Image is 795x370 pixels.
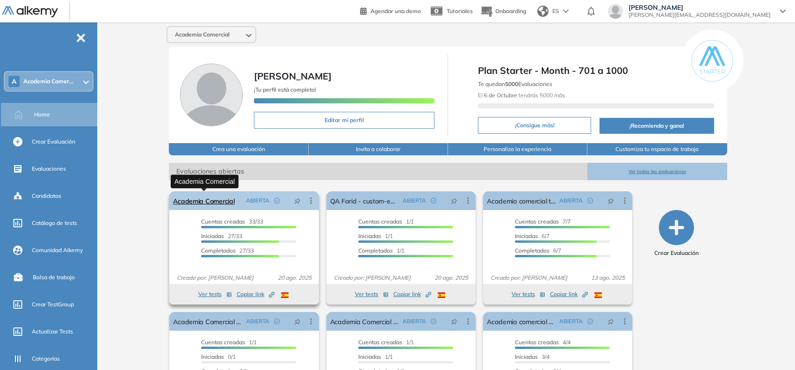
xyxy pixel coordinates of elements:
[600,118,714,134] button: ¡Recomienda y gana!
[370,7,421,15] span: Agendar una demo
[173,274,257,282] span: Creado por: [PERSON_NAME]
[358,218,402,225] span: Cuentas creadas
[480,1,526,22] button: Onboarding
[587,198,593,203] span: check-circle
[654,210,699,257] button: Crear Evaluación
[550,289,588,300] button: Copiar link
[515,232,538,239] span: Iniciadas
[201,218,245,225] span: Cuentas creadas
[431,198,436,203] span: check-circle
[274,319,280,324] span: check-circle
[358,232,393,239] span: 1/1
[237,290,275,298] span: Copiar link
[515,353,549,360] span: 3/4
[330,312,399,331] a: Academia Comercial Calificado
[629,11,771,19] span: [PERSON_NAME][EMAIL_ADDRESS][DOMAIN_NAME]
[487,274,571,282] span: Creado por: [PERSON_NAME]
[201,353,236,360] span: 0/1
[515,218,571,225] span: 7/7
[180,64,243,126] img: Foto de perfil
[607,197,614,204] span: pushpin
[512,289,545,300] button: Ver tests
[294,318,301,325] span: pushpin
[431,319,436,324] span: check-circle
[355,289,389,300] button: Ver tests
[393,289,431,300] button: Copiar link
[587,319,593,324] span: check-circle
[358,339,402,346] span: Cuentas creadas
[559,317,583,326] span: ABIERTA
[515,353,538,360] span: Iniciadas
[607,318,614,325] span: pushpin
[552,7,559,15] span: ES
[451,197,457,204] span: pushpin
[495,7,526,15] span: Onboarding
[358,247,393,254] span: Completados
[254,112,434,129] button: Editar mi perfil
[246,196,269,205] span: ABIERTA
[173,312,242,331] a: Academia Comercial Experto
[628,262,795,370] iframe: Chat Widget
[358,232,381,239] span: Iniciadas
[173,191,234,210] a: Academia Comercial
[294,197,301,204] span: pushpin
[537,6,549,17] img: world
[237,289,275,300] button: Copiar link
[23,78,73,85] span: Academia Comer...
[32,355,60,363] span: Categorías
[505,80,518,87] b: 5000
[478,92,565,99] span: El tendrás 5000 más
[600,193,621,208] button: pushpin
[254,70,332,82] span: [PERSON_NAME]
[515,339,571,346] span: 4/4
[287,314,308,329] button: pushpin
[360,5,421,16] a: Agendar una demo
[478,80,552,87] span: Te quedan Evaluaciones
[448,143,587,155] button: Personaliza la experiencia
[515,339,559,346] span: Cuentas creadas
[175,31,230,38] span: Academia Comercial
[600,314,621,329] button: pushpin
[654,249,699,257] span: Crear Evaluación
[358,339,414,346] span: 1/1
[559,196,583,205] span: ABIERTA
[33,273,75,282] span: Bolsa de trabajo
[403,317,426,326] span: ABIERTA
[478,64,714,78] span: Plan Starter - Month - 701 a 1000
[32,138,75,146] span: Crear Evaluación
[358,218,414,225] span: 1/1
[550,290,588,298] span: Copiar link
[587,143,727,155] button: Customiza tu espacio de trabajo
[330,191,399,210] a: QA Farid - custom-email 2
[201,339,257,346] span: 1/1
[201,353,224,360] span: Iniciadas
[563,9,569,13] img: arrow
[201,232,224,239] span: Iniciadas
[169,143,308,155] button: Crea una evaluación
[447,7,473,15] span: Tutoriales
[12,78,16,85] span: A
[487,312,556,331] a: Academia comercial Efectivo
[32,300,74,309] span: Crear TestGroup
[515,218,559,225] span: Cuentas creadas
[201,218,263,225] span: 33/33
[246,317,269,326] span: ABIERTA
[32,219,77,227] span: Catálogo de tests
[32,246,83,254] span: Comunidad Alkemy
[358,353,393,360] span: 1/1
[198,289,232,300] button: Ver tests
[628,262,795,370] div: Widget de chat
[451,318,457,325] span: pushpin
[201,247,236,254] span: Completados
[629,4,771,11] span: [PERSON_NAME]
[431,274,472,282] span: 20 ago. 2025
[32,192,61,200] span: Candidatos
[478,117,591,134] button: ¡Consigue más!
[171,174,238,188] div: Academia Comercial
[515,247,549,254] span: Completados
[487,191,556,210] a: Academia comercial test único
[201,339,245,346] span: Cuentas creadas
[594,292,602,298] img: ESP
[444,314,464,329] button: pushpin
[2,6,58,18] img: Logo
